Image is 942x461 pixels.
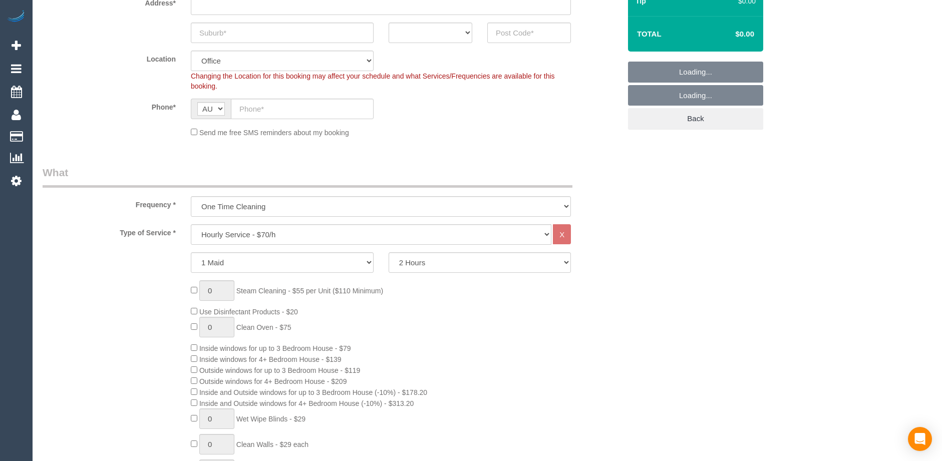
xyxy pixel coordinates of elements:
[236,415,305,423] span: Wet Wipe Blinds - $29
[199,129,349,137] span: Send me free SMS reminders about my booking
[199,388,427,396] span: Inside and Outside windows for up to 3 Bedroom House (-10%) - $178.20
[236,287,383,295] span: Steam Cleaning - $55 per Unit ($110 Minimum)
[35,51,183,64] label: Location
[231,99,374,119] input: Phone*
[199,377,347,385] span: Outside windows for 4+ Bedroom House - $209
[199,344,351,352] span: Inside windows for up to 3 Bedroom House - $79
[637,30,662,38] strong: Total
[35,224,183,238] label: Type of Service *
[191,23,374,43] input: Suburb*
[706,30,754,39] h4: $0.00
[199,366,360,374] span: Outside windows for up to 3 Bedroom House - $119
[191,72,555,90] span: Changing the Location for this booking may affect your schedule and what Services/Frequencies are...
[236,440,308,448] span: Clean Walls - $29 each
[35,196,183,210] label: Frequency *
[199,308,298,316] span: Use Disinfectant Products - $20
[236,323,291,331] span: Clean Oven - $75
[43,165,572,188] legend: What
[908,427,932,451] div: Open Intercom Messenger
[35,99,183,112] label: Phone*
[628,108,763,129] a: Back
[199,399,414,407] span: Inside and Outside windows for 4+ Bedroom House (-10%) - $313.20
[199,355,342,363] span: Inside windows for 4+ Bedroom House - $139
[6,10,26,24] img: Automaid Logo
[487,23,571,43] input: Post Code*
